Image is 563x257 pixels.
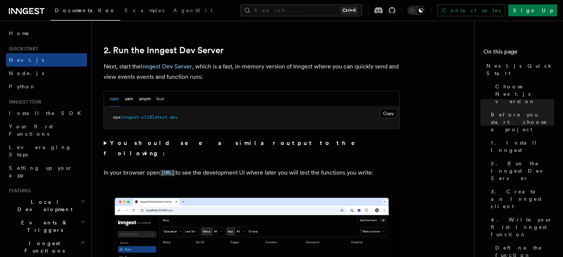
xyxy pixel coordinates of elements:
button: Local Development [6,195,87,216]
a: Node.js [6,67,87,80]
span: Python [9,84,36,89]
span: Node.js [9,70,44,76]
a: Home [6,27,87,40]
a: Documentation [50,2,120,21]
span: inngest-cli@latest [121,115,167,120]
a: 2. Run the Inngest Dev Server [488,157,554,185]
span: Next.js [9,57,44,63]
span: 4. Write your first Inngest function [491,216,554,238]
a: 4. Write your first Inngest function [488,213,554,241]
span: Setting up your app [9,165,73,178]
kbd: Ctrl+K [341,7,358,14]
a: [URL] [160,169,175,176]
a: AgentKit [169,2,217,20]
a: Leveraging Steps [6,141,87,161]
button: Search...Ctrl+K [241,4,362,16]
span: 2. Run the Inngest Dev Server [491,160,554,182]
span: Features [6,188,31,194]
a: Sign Up [508,4,557,16]
button: yarn [125,91,133,106]
span: Examples [125,7,164,13]
span: Install the SDK [9,110,86,116]
span: 3. Create an Inngest client [491,188,554,210]
a: Contact sales [438,4,505,16]
span: Local Development [6,198,81,213]
a: Before you start: choose a project [488,108,554,136]
a: Install the SDK [6,106,87,120]
span: Leveraging Steps [9,144,71,158]
span: npx [113,115,121,120]
a: 2. Run the Inngest Dev Server [104,45,224,55]
code: [URL] [160,170,175,176]
span: Before you start: choose a project [491,111,554,133]
span: Events & Triggers [6,219,81,234]
button: pnpm [139,91,151,106]
strong: You should see a similar output to the following: [104,139,365,157]
a: Python [6,80,87,93]
a: Choose Next.js version [492,80,554,108]
a: Examples [120,2,169,20]
span: dev [170,115,178,120]
button: npm [110,91,119,106]
a: Next.js [6,53,87,67]
a: Inngest Dev Server [141,63,192,70]
h4: On this page [483,47,554,59]
span: Quick start [6,46,38,52]
span: 1. Install Inngest [491,139,554,154]
button: Toggle dark mode [408,6,425,15]
span: Your first Functions [9,124,53,137]
span: Next.js Quick Start [486,62,554,77]
span: AgentKit [173,7,212,13]
button: Copy [380,109,397,118]
a: 3. Create an Inngest client [488,185,554,213]
summary: You should see a similar output to the following: [104,138,400,159]
span: Inngest tour [6,99,41,105]
span: Home [9,30,30,37]
a: 1. Install Inngest [488,136,554,157]
a: Setting up your app [6,161,87,182]
span: Choose Next.js version [495,83,554,105]
p: Next, start the , which is a fast, in-memory version of Inngest where you can quickly send and vi... [104,61,400,82]
button: bun [157,91,164,106]
a: Next.js Quick Start [483,59,554,80]
span: Inngest Functions [6,240,80,254]
button: Events & Triggers [6,216,87,237]
a: Your first Functions [6,120,87,141]
span: Documentation [55,7,116,13]
p: In your browser open to see the development UI where later you will test the functions you write: [104,168,400,178]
